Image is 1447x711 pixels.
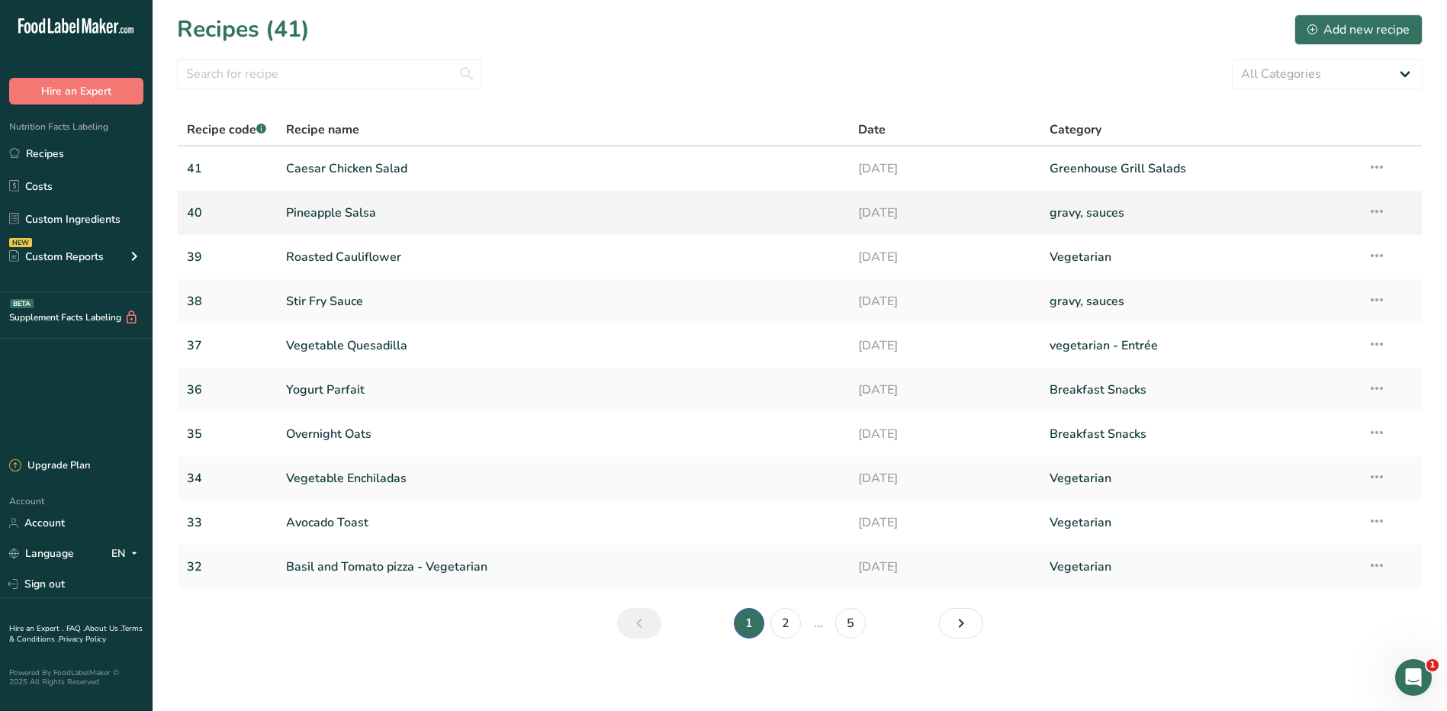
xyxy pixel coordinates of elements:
a: vegetarian - Entrée [1050,330,1349,362]
a: Greenhouse Grill Salads [1050,153,1349,185]
a: 34 [187,462,268,494]
div: Add new recipe [1307,21,1410,39]
a: [DATE] [858,507,1031,539]
button: Hire an Expert [9,78,143,105]
a: 33 [187,507,268,539]
div: Powered By FoodLabelMaker © 2025 All Rights Reserved [9,668,143,687]
div: Custom Reports [9,249,104,265]
a: Avocado Toast [286,507,841,539]
button: Add new recipe [1294,14,1423,45]
span: Date [858,121,886,139]
a: gravy, sauces [1050,197,1349,229]
a: Vegetarian [1050,241,1349,273]
div: BETA [10,299,34,308]
h1: Recipes (41) [177,12,310,47]
a: About Us . [85,623,121,634]
span: 1 [1426,659,1439,671]
a: 39 [187,241,268,273]
a: [DATE] [858,551,1031,583]
a: Caesar Chicken Salad [286,153,841,185]
a: gravy, sauces [1050,285,1349,317]
a: Overnight Oats [286,418,841,450]
a: Vegetarian [1050,507,1349,539]
div: Upgrade Plan [9,458,90,474]
a: Yogurt Parfait [286,374,841,406]
a: [DATE] [858,153,1031,185]
a: 38 [187,285,268,317]
a: Privacy Policy [59,634,106,645]
a: 40 [187,197,268,229]
a: Vegetarian [1050,551,1349,583]
span: Category [1050,121,1101,139]
a: [DATE] [858,285,1031,317]
div: NEW [9,238,32,247]
a: 35 [187,418,268,450]
a: Previous page [617,608,661,639]
a: Roasted Cauliflower [286,241,841,273]
a: 37 [187,330,268,362]
iframe: Intercom live chat [1395,659,1432,696]
a: [DATE] [858,241,1031,273]
a: [DATE] [858,374,1031,406]
a: 36 [187,374,268,406]
a: 41 [187,153,268,185]
a: [DATE] [858,418,1031,450]
a: Next page [939,608,983,639]
a: [DATE] [858,462,1031,494]
input: Search for recipe [177,59,482,89]
a: Hire an Expert . [9,623,63,634]
a: Vegetarian [1050,462,1349,494]
a: Breakfast Snacks [1050,418,1349,450]
a: [DATE] [858,330,1031,362]
div: EN [111,545,143,563]
a: Terms & Conditions . [9,623,143,645]
a: Page 5. [835,608,866,639]
a: Pineapple Salsa [286,197,841,229]
a: Vegetable Quesadilla [286,330,841,362]
a: Vegetable Enchiladas [286,462,841,494]
a: Basil and Tomato pizza - Vegetarian [286,551,841,583]
span: Recipe code [187,121,266,138]
a: [DATE] [858,197,1031,229]
a: FAQ . [66,623,85,634]
span: Recipe name [286,121,359,139]
a: Page 2. [770,608,801,639]
a: Breakfast Snacks [1050,374,1349,406]
a: Language [9,540,74,567]
a: 32 [187,551,268,583]
a: Stir Fry Sauce [286,285,841,317]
